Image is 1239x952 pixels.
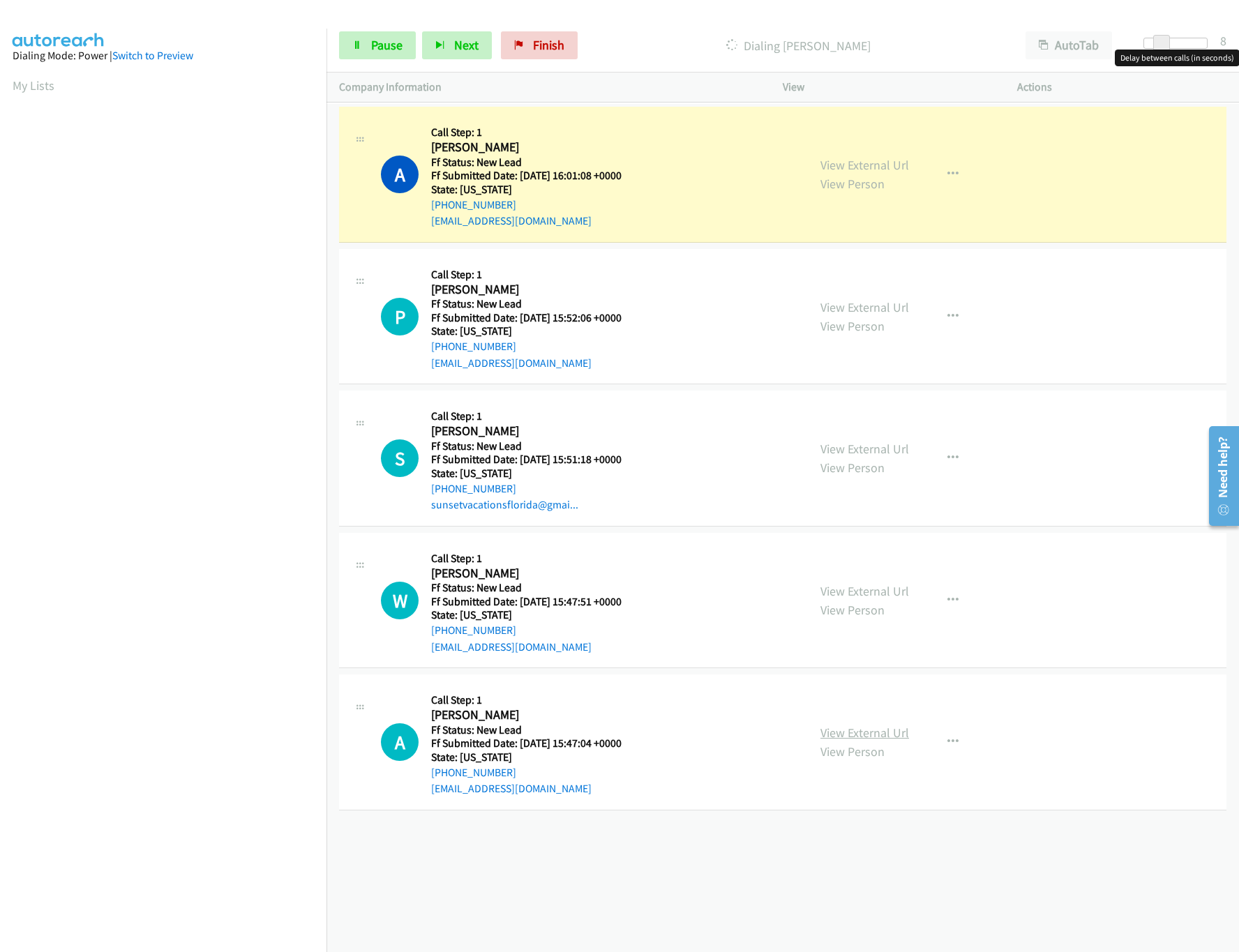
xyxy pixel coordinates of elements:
[1220,31,1226,50] div: 8
[381,582,419,619] h1: W
[431,169,639,183] h5: Ff Submitted Date: [DATE] 16:01:08 +0000
[454,37,479,53] span: Next
[431,482,516,495] a: [PHONE_NUMBER]
[431,624,516,637] a: [PHONE_NUMBER]
[431,552,639,566] h5: Call Step: 1
[339,79,758,96] p: Company Information
[431,693,639,707] h5: Call Step: 1
[381,156,419,193] h1: A
[431,467,639,481] h5: State: [US_STATE]
[431,581,639,595] h5: Ff Status: New Lead
[820,157,909,173] a: View External Url
[431,453,639,467] h5: Ff Submitted Date: [DATE] 15:51:18 +0000
[13,47,314,64] div: Dialing Mode: Power |
[431,766,516,779] a: [PHONE_NUMBER]
[381,298,419,335] div: The call is yet to be attempted
[431,324,639,338] h5: State: [US_STATE]
[501,31,578,59] a: Finish
[431,183,639,197] h5: State: [US_STATE]
[13,107,326,770] iframe: Dialpad
[381,582,419,619] div: The call is yet to be attempted
[431,409,639,423] h5: Call Step: 1
[13,77,54,93] a: My Lists
[820,583,909,599] a: View External Url
[381,298,419,335] h1: P
[431,595,639,609] h5: Ff Submitted Date: [DATE] 15:47:51 +0000
[533,37,564,53] span: Finish
[431,782,592,795] a: [EMAIL_ADDRESS][DOMAIN_NAME]
[431,268,639,282] h5: Call Step: 1
[431,214,592,227] a: [EMAIL_ADDRESS][DOMAIN_NAME]
[1026,31,1112,59] button: AutoTab
[1199,421,1239,531] iframe: Resource Center
[431,566,639,582] h2: [PERSON_NAME]
[431,311,639,325] h5: Ff Submitted Date: [DATE] 15:52:06 +0000
[820,602,885,618] a: View Person
[431,297,639,311] h5: Ff Status: New Lead
[112,49,193,62] a: Switch to Preview
[431,198,516,211] a: [PHONE_NUMBER]
[820,441,909,457] a: View External Url
[431,139,639,156] h2: [PERSON_NAME]
[381,723,419,761] h1: A
[820,460,885,476] a: View Person
[820,299,909,315] a: View External Url
[820,176,885,192] a: View Person
[431,356,592,370] a: [EMAIL_ADDRESS][DOMAIN_NAME]
[371,37,403,53] span: Pause
[381,723,419,761] div: The call is yet to be attempted
[431,608,639,622] h5: State: [US_STATE]
[431,498,578,511] a: sunsetvacationsflorida@gmai...
[431,707,639,723] h2: [PERSON_NAME]
[783,79,992,96] p: View
[422,31,492,59] button: Next
[431,439,639,453] h5: Ff Status: New Lead
[596,36,1000,55] p: Dialing [PERSON_NAME]
[431,750,639,764] h5: State: [US_STATE]
[381,439,419,477] h1: S
[431,282,639,298] h2: [PERSON_NAME]
[431,126,639,139] h5: Call Step: 1
[431,340,516,353] a: [PHONE_NUMBER]
[431,423,639,439] h2: [PERSON_NAME]
[820,725,909,741] a: View External Url
[820,318,885,334] a: View Person
[431,156,639,169] h5: Ff Status: New Lead
[1017,79,1226,96] p: Actions
[431,736,639,750] h5: Ff Submitted Date: [DATE] 15:47:04 +0000
[339,31,416,59] a: Pause
[431,640,592,653] a: [EMAIL_ADDRESS][DOMAIN_NAME]
[431,723,639,737] h5: Ff Status: New Lead
[820,743,885,760] a: View Person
